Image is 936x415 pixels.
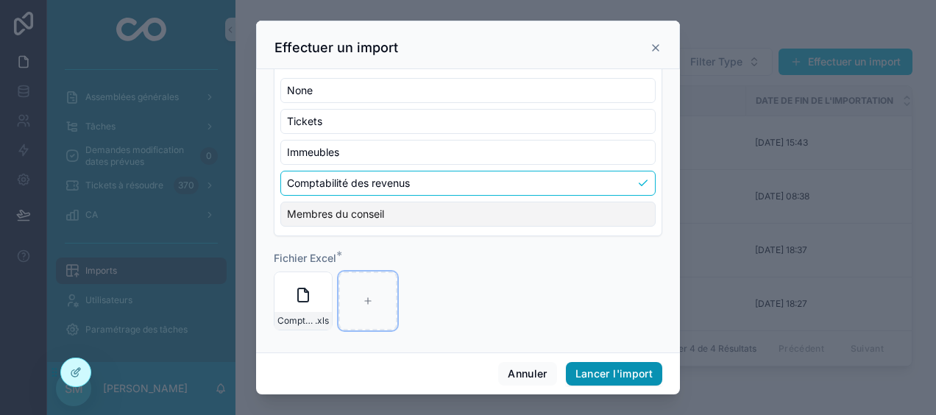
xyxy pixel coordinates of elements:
span: .xls [315,315,329,327]
span: Comptabilite_20250908_180733 [277,315,315,327]
span: Comptabilité des revenus [287,176,410,191]
div: Suggestions [274,69,662,235]
span: Immeubles [287,145,339,160]
button: Annuler [498,362,556,386]
span: Membres du conseil [287,207,384,221]
div: None [280,78,656,103]
button: Lancer l'import [566,362,662,386]
h3: Effectuer un import [274,39,398,57]
span: Tickets [287,114,322,129]
span: Fichier Excel [274,252,336,264]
